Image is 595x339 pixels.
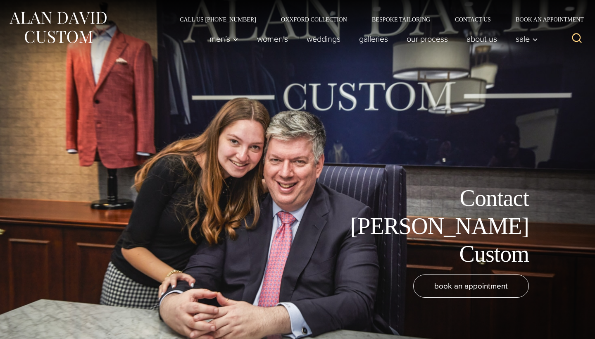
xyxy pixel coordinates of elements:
[269,17,359,22] a: Oxxford Collection
[350,31,397,47] a: Galleries
[8,9,107,46] img: Alan David Custom
[503,17,587,22] a: Book an Appointment
[457,31,507,47] a: About Us
[200,31,543,47] nav: Primary Navigation
[434,280,508,292] span: book an appointment
[359,17,443,22] a: Bespoke Tailoring
[167,17,269,22] a: Call Us [PHONE_NUMBER]
[443,17,503,22] a: Contact Us
[248,31,297,47] a: Women’s
[209,35,238,43] span: Men’s
[413,275,529,298] a: book an appointment
[297,31,350,47] a: weddings
[343,184,529,268] h1: Contact [PERSON_NAME] Custom
[167,17,587,22] nav: Secondary Navigation
[397,31,457,47] a: Our Process
[516,35,538,43] span: Sale
[567,29,587,49] button: View Search Form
